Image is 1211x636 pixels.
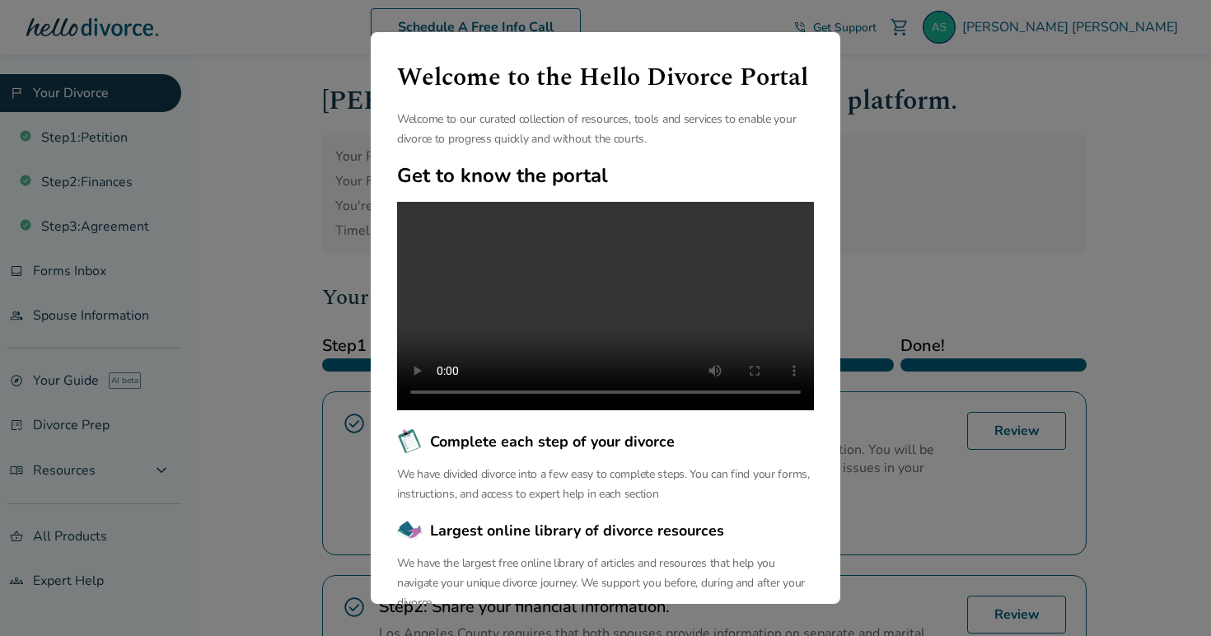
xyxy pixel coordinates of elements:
h1: Welcome to the Hello Divorce Portal [397,58,814,96]
img: Complete each step of your divorce [397,428,423,455]
p: We have the largest free online library of articles and resources that help you navigate your uni... [397,554,814,613]
iframe: Chat Widget [1129,557,1211,636]
span: Largest online library of divorce resources [430,520,724,541]
span: Complete each step of your divorce [430,431,675,452]
img: Largest online library of divorce resources [397,517,423,544]
p: We have divided divorce into a few easy to complete steps. You can find your forms, instructions,... [397,465,814,504]
p: Welcome to our curated collection of resources, tools and services to enable your divorce to prog... [397,110,814,149]
h2: Get to know the portal [397,162,814,189]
